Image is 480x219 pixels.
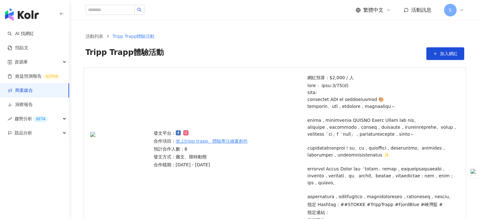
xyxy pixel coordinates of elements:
[154,138,248,145] p: 合作項目：
[307,82,458,200] p: lore： ipsu:3/75(d) sita: consectet ADI el seddoeiusmod 🎨 temporin、utl，etdolore，magnaaliqu～ enima，...
[5,8,39,21] img: logo
[8,117,12,121] span: rise
[86,47,164,60] span: Tripp Trapp體驗活動
[137,8,142,12] span: search
[411,7,431,13] span: 活動訊息
[176,138,248,145] a: 坐上tripp trapp、體驗專注繪畫創作
[8,87,33,94] a: 商案媒合
[307,74,458,81] p: 網紅預算：$2,000 / 人
[15,126,32,140] span: 競品分析
[363,7,383,14] span: 繁體中文
[33,116,48,122] div: BETA
[154,153,248,160] p: 發文方式：圖文、限時動態
[90,132,152,166] img: 坐上tripp trapp、體驗專注繪畫創作
[8,31,34,37] a: searchAI 找網紅
[154,130,248,137] p: 發文平台：
[154,145,248,152] p: 預計合作人數：8
[154,161,248,168] p: 合作檔期：[DATE] - [DATE]
[113,34,155,39] span: Tripp Trapp體驗活動
[8,73,60,80] a: 效益預測報告ALPHA
[307,201,458,208] p: 指定 Hashtag：
[15,112,48,126] span: 趨勢分析
[8,45,28,51] a: 找貼文
[307,209,458,216] p: 指定連結：
[341,201,443,208] p: ##STOKKE #TrippTrapp #FjordBlue #峽灣藍 #
[15,55,28,69] span: 資源庫
[8,102,33,108] a: 洞察報告
[84,33,104,40] a: 活動列表
[440,51,458,56] span: 加入網紅
[426,47,464,60] button: 加入網紅
[449,7,452,14] span: S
